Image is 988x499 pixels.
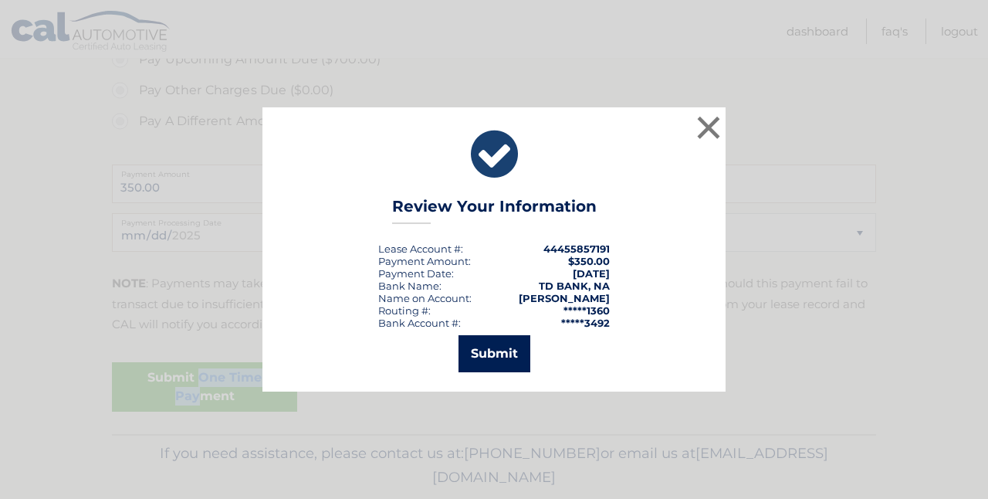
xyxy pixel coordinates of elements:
div: Name on Account: [378,292,472,304]
span: $350.00 [568,255,610,267]
span: Payment Date [378,267,452,280]
h3: Review Your Information [392,197,597,224]
div: Payment Amount: [378,255,471,267]
div: : [378,267,454,280]
strong: [PERSON_NAME] [519,292,610,304]
div: Lease Account #: [378,243,463,255]
div: Bank Account #: [378,317,461,329]
div: Routing #: [378,304,431,317]
button: × [693,112,724,143]
strong: TD BANK, NA [539,280,610,292]
strong: 44455857191 [543,243,610,255]
button: Submit [458,335,530,372]
div: Bank Name: [378,280,442,292]
span: [DATE] [573,267,610,280]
